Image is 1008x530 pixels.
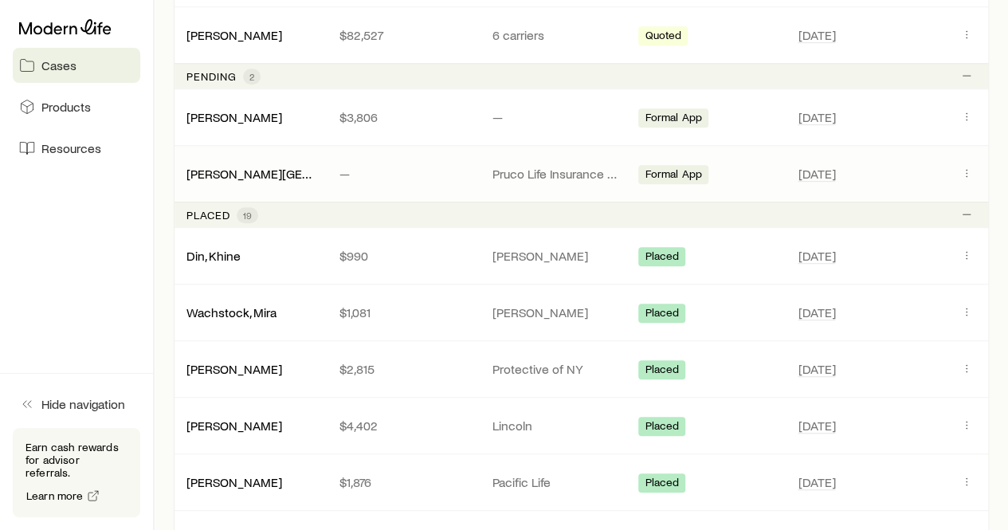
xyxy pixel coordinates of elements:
span: [DATE] [798,109,835,125]
span: Placed [645,419,679,436]
a: [PERSON_NAME][GEOGRAPHIC_DATA] [186,166,402,181]
a: Products [13,89,140,124]
span: [DATE] [798,474,835,490]
span: Learn more [26,490,84,501]
span: [DATE] [798,361,835,377]
div: Wachstock, Mira [186,304,277,321]
span: Placed [645,476,679,493]
div: [PERSON_NAME] [186,27,282,44]
span: 19 [243,209,252,222]
p: $1,081 [339,304,467,320]
p: — [492,109,620,125]
p: $990 [339,248,467,264]
div: [PERSON_NAME] [186,109,282,126]
a: [PERSON_NAME] [186,418,282,433]
p: $82,527 [339,27,467,43]
p: [PERSON_NAME] [492,248,620,264]
p: Pending [186,70,237,83]
span: Quoted [645,29,681,45]
a: Cases [13,48,140,83]
a: [PERSON_NAME] [186,474,282,489]
p: — [339,166,467,182]
span: 2 [249,70,254,83]
p: $3,806 [339,109,467,125]
button: Hide navigation [13,387,140,422]
a: Din, Khine [186,248,241,263]
p: $2,815 [339,361,467,377]
span: Placed [645,249,679,266]
p: $4,402 [339,418,467,434]
p: 6 carriers [492,27,620,43]
span: Cases [41,57,76,73]
p: Protective of NY [492,361,620,377]
span: Resources [41,140,101,156]
p: Pacific Life [492,474,620,490]
span: [DATE] [798,248,835,264]
p: Earn cash rewards for advisor referrals. [25,441,127,479]
span: Placed [645,363,679,379]
a: [PERSON_NAME] [186,109,282,124]
p: Lincoln [492,418,620,434]
p: [PERSON_NAME] [492,304,620,320]
a: Wachstock, Mira [186,304,277,320]
a: [PERSON_NAME] [186,27,282,42]
span: Placed [645,306,679,323]
span: [DATE] [798,304,835,320]
span: [DATE] [798,166,835,182]
span: Formal App [645,111,702,128]
div: [PERSON_NAME][GEOGRAPHIC_DATA] [186,166,314,183]
a: Resources [13,131,140,166]
span: Hide navigation [41,396,125,412]
p: Placed [186,209,230,222]
span: Formal App [645,167,702,184]
span: [DATE] [798,418,835,434]
div: Earn cash rewards for advisor referrals.Learn more [13,428,140,517]
div: [PERSON_NAME] [186,361,282,378]
p: $1,876 [339,474,467,490]
span: [DATE] [798,27,835,43]
a: [PERSON_NAME] [186,361,282,376]
div: [PERSON_NAME] [186,418,282,434]
span: Products [41,99,91,115]
div: [PERSON_NAME] [186,474,282,491]
div: Din, Khine [186,248,241,265]
p: Pruco Life Insurance Company [492,166,620,182]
